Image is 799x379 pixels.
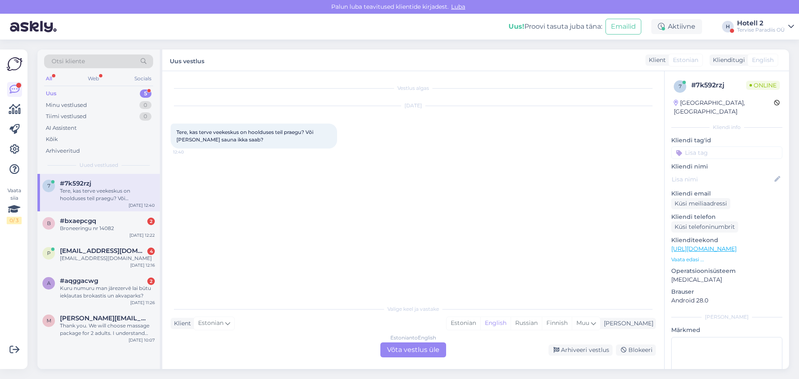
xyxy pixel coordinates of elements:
div: Vestlus algas [171,84,656,92]
div: 4 [147,248,155,255]
div: 2 [147,218,155,225]
div: Klienditugi [710,56,745,64]
div: Socials [133,73,153,84]
div: Proovi tasuta juba täna: [509,22,602,32]
div: Hotell 2 [737,20,785,27]
label: Uus vestlus [170,54,204,66]
p: Kliendi tag'id [671,136,782,145]
div: Finnish [542,317,572,329]
span: English [752,56,774,64]
b: Uus! [509,22,524,30]
p: Operatsioonisüsteem [671,267,782,275]
div: Küsi telefoninumbrit [671,221,738,233]
p: Klienditeekond [671,236,782,245]
span: a [47,280,51,286]
div: # 7k592rzj [691,80,746,90]
div: Thank you. We will choose massage package for 2 adults. I understand that it does not include thi... [60,322,155,337]
div: 5 [140,89,151,98]
span: 7 [679,83,682,89]
input: Lisa tag [671,146,782,159]
div: Tervise Paradiis OÜ [737,27,785,33]
p: Kliendi nimi [671,162,782,171]
div: [DATE] 12:16 [130,262,155,268]
div: Estonian [447,317,480,329]
div: Estonian to English [390,334,436,342]
div: [DATE] 12:40 [129,202,155,208]
span: #aqggacwg [60,277,98,285]
div: Arhiveeri vestlus [548,344,613,356]
div: Võta vestlus üle [380,342,446,357]
div: [EMAIL_ADDRESS][DOMAIN_NAME] [60,255,155,262]
div: Vaata siia [7,187,22,224]
p: Kliendi email [671,189,782,198]
button: Emailid [605,19,641,35]
p: Brauser [671,287,782,296]
div: Kuru numuru man jārezervē lai būtu iekļautas brokastis un akvaparks? [60,285,155,300]
div: Klient [171,319,191,328]
p: Märkmed [671,326,782,334]
div: [DATE] [171,102,656,109]
span: Uued vestlused [79,161,118,169]
div: AI Assistent [46,124,77,132]
div: Blokeeri [616,344,656,356]
div: [DATE] 12:22 [129,232,155,238]
div: Uus [46,89,57,98]
a: [URL][DOMAIN_NAME] [671,245,737,253]
div: H [722,21,734,32]
span: 12:40 [173,149,204,155]
div: [GEOGRAPHIC_DATA], [GEOGRAPHIC_DATA] [674,99,774,116]
div: Russian [511,317,542,329]
div: Broneeringu nr 14082 [60,225,155,232]
div: Tiimi vestlused [46,112,87,121]
div: English [480,317,511,329]
span: Luba [449,3,468,10]
div: All [44,73,54,84]
div: Kliendi info [671,124,782,131]
span: Estonian [673,56,698,64]
div: Küsi meiliaadressi [671,198,730,209]
span: #bxaepcgq [60,217,96,225]
span: putjunja37@gmail.com [60,247,146,255]
span: m [47,317,51,324]
div: 2 [147,277,155,285]
div: 0 [139,112,151,121]
img: Askly Logo [7,56,22,72]
div: 0 / 3 [7,217,22,224]
div: Klient [645,56,666,64]
div: [PERSON_NAME] [600,319,653,328]
div: [DATE] 11:26 [130,300,155,306]
p: Kliendi telefon [671,213,782,221]
span: Tere, kas terve veekeskus on hoolduses teil praegu? Või [PERSON_NAME] sauna ikka saab? [176,129,315,143]
span: #7k592rzj [60,180,91,187]
div: Kõik [46,135,58,144]
p: Android 28.0 [671,296,782,305]
div: 0 [139,101,151,109]
div: [PERSON_NAME] [671,313,782,321]
p: Vaata edasi ... [671,256,782,263]
p: [MEDICAL_DATA] [671,275,782,284]
span: Estonian [198,319,223,328]
span: Online [746,81,780,90]
a: Hotell 2Tervise Paradiis OÜ [737,20,794,33]
input: Lisa nimi [672,175,773,184]
div: Aktiivne [651,19,702,34]
span: 7 [47,183,50,189]
span: Otsi kliente [52,57,85,66]
span: Muu [576,319,589,327]
div: Minu vestlused [46,101,87,109]
div: Tere, kas terve veekeskus on hoolduses teil praegu? Või [PERSON_NAME] sauna ikka saab? [60,187,155,202]
span: p [47,250,51,256]
div: Web [86,73,101,84]
span: b [47,220,51,226]
div: [DATE] 10:07 [129,337,155,343]
span: melisa.kronberga@tietoevry.com [60,315,146,322]
div: Valige keel ja vastake [171,305,656,313]
div: Arhiveeritud [46,147,80,155]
